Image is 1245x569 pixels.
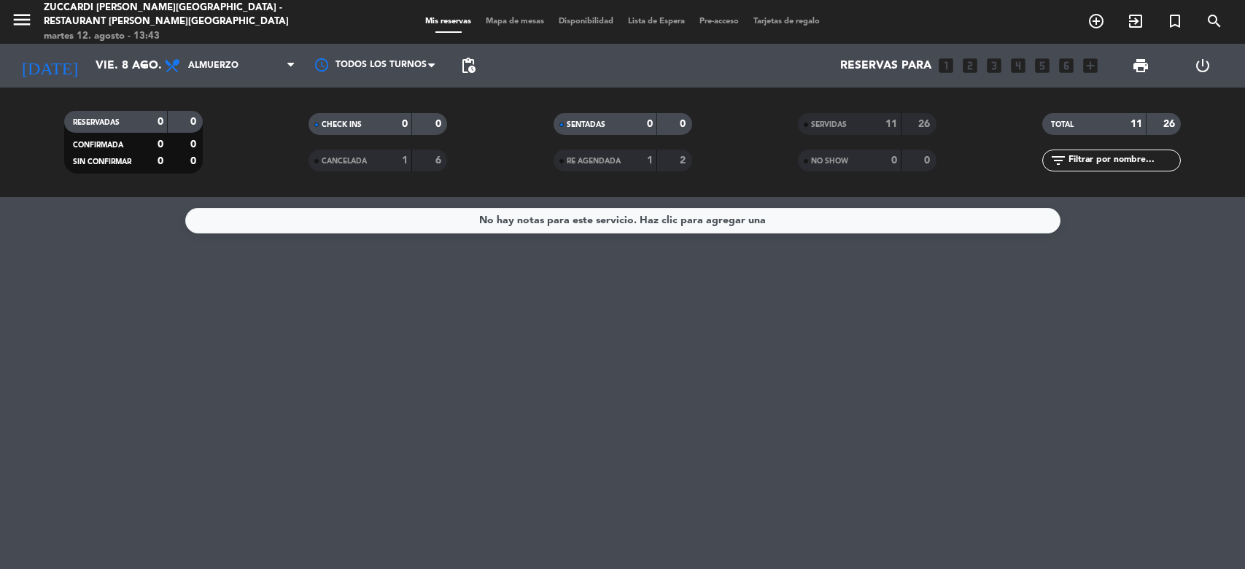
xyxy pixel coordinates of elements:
[621,18,692,26] span: Lista de Espera
[1194,57,1211,74] i: power_settings_new
[1033,56,1052,75] i: looks_5
[402,119,408,129] strong: 0
[936,56,955,75] i: looks_one
[924,155,933,166] strong: 0
[44,1,300,29] div: Zuccardi [PERSON_NAME][GEOGRAPHIC_DATA] - Restaurant [PERSON_NAME][GEOGRAPHIC_DATA]
[418,18,478,26] span: Mis reservas
[402,155,408,166] strong: 1
[918,119,933,129] strong: 26
[1051,121,1074,128] span: TOTAL
[322,121,362,128] span: CHECK INS
[73,158,131,166] span: SIN CONFIRMAR
[567,121,605,128] span: SENTADAS
[746,18,827,26] span: Tarjetas de regalo
[680,155,689,166] strong: 2
[1057,56,1076,75] i: looks_6
[811,121,847,128] span: SERVIDAS
[478,18,551,26] span: Mapa de mesas
[158,117,163,127] strong: 0
[459,57,477,74] span: pending_actions
[647,119,653,129] strong: 0
[1050,152,1067,169] i: filter_list
[551,18,621,26] span: Disponibilidad
[158,156,163,166] strong: 0
[11,9,33,36] button: menu
[435,155,444,166] strong: 6
[11,50,88,82] i: [DATE]
[479,212,766,229] div: No hay notas para este servicio. Haz clic para agregar una
[1206,12,1223,30] i: search
[567,158,621,165] span: RE AGENDADA
[647,155,653,166] strong: 1
[1067,152,1180,169] input: Filtrar por nombre...
[840,59,931,73] span: Reservas para
[885,119,897,129] strong: 11
[985,56,1004,75] i: looks_3
[73,119,120,126] span: RESERVADAS
[891,155,897,166] strong: 0
[190,156,199,166] strong: 0
[322,158,367,165] span: CANCELADA
[811,158,848,165] span: NO SHOW
[11,9,33,31] i: menu
[1172,44,1234,88] div: LOG OUT
[435,119,444,129] strong: 0
[1130,119,1142,129] strong: 11
[188,61,238,71] span: Almuerzo
[158,139,163,150] strong: 0
[680,119,689,129] strong: 0
[190,139,199,150] strong: 0
[692,18,746,26] span: Pre-acceso
[44,29,300,44] div: martes 12. agosto - 13:43
[1127,12,1144,30] i: exit_to_app
[1009,56,1028,75] i: looks_4
[1132,57,1149,74] span: print
[190,117,199,127] strong: 0
[136,57,153,74] i: arrow_drop_down
[1166,12,1184,30] i: turned_in_not
[1081,56,1100,75] i: add_box
[73,142,123,149] span: CONFIRMADA
[1087,12,1105,30] i: add_circle_outline
[961,56,980,75] i: looks_two
[1163,119,1178,129] strong: 26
